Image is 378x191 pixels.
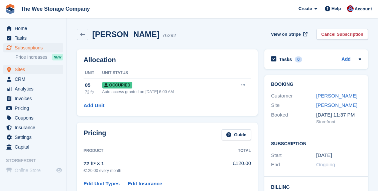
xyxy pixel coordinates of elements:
[3,133,63,142] a: menu
[3,74,63,84] a: menu
[84,146,220,156] th: Product
[3,123,63,132] a: menu
[3,104,63,113] a: menu
[6,157,67,164] span: Storefront
[317,29,368,40] a: Cancel Subscription
[316,111,361,119] div: [DATE] 11:37 PM
[298,5,312,12] span: Create
[15,104,55,113] span: Pricing
[271,140,361,147] h2: Subscription
[5,4,15,14] img: stora-icon-8386f47178a22dfd0bd8f6a31ec36ba5ce8667c1dd55bd0f319d3a0aa187defe.svg
[84,129,106,140] h2: Pricing
[271,102,316,109] div: Site
[268,29,309,40] a: View on Stripe
[316,119,361,125] div: Storefront
[316,102,357,108] a: [PERSON_NAME]
[85,81,102,89] div: 05
[220,156,251,177] td: £120.00
[3,113,63,123] a: menu
[3,84,63,93] a: menu
[3,166,63,175] a: menu
[15,74,55,84] span: CRM
[84,68,102,78] th: Unit
[15,94,55,103] span: Invoices
[15,84,55,93] span: Analytics
[102,89,227,95] div: Auto access granted on [DATE] 6:00 AM
[355,6,372,12] span: Account
[52,54,63,60] div: NEW
[15,53,63,61] a: Price increases NEW
[84,180,120,188] a: Edit Unit Types
[271,161,316,169] div: End
[15,166,55,175] span: Online Store
[84,56,251,64] h2: Allocation
[271,31,301,38] span: View on Stripe
[271,183,361,190] h2: Billing
[92,30,159,39] h2: [PERSON_NAME]
[347,5,354,12] img: Scott Ritchie
[15,65,55,74] span: Sites
[84,102,104,110] a: Add Unit
[3,65,63,74] a: menu
[55,166,63,174] a: Preview store
[15,54,47,60] span: Price increases
[85,89,102,95] div: 72 ft²
[316,152,332,159] time: 2025-03-12 01:00:00 UTC
[15,133,55,142] span: Settings
[18,3,93,14] a: The Wee Storage Company
[102,68,227,78] th: Unit Status
[102,82,132,88] span: Occupied
[128,180,162,188] a: Edit Insurance
[15,33,55,43] span: Tasks
[84,160,220,168] div: 72 ft² × 1
[3,24,63,33] a: menu
[271,152,316,159] div: Start
[222,129,251,140] a: Guide
[271,92,316,100] div: Customer
[162,32,176,39] div: 76292
[15,24,55,33] span: Home
[3,33,63,43] a: menu
[271,111,316,125] div: Booked
[220,146,251,156] th: Total
[316,162,335,167] span: Ongoing
[15,142,55,152] span: Capital
[3,43,63,52] a: menu
[332,5,341,12] span: Help
[279,56,292,62] h2: Tasks
[15,43,55,52] span: Subscriptions
[342,56,351,63] a: Add
[15,123,55,132] span: Insurance
[295,56,302,62] div: 0
[3,142,63,152] a: menu
[271,82,361,87] h2: Booking
[15,113,55,123] span: Coupons
[3,94,63,103] a: menu
[84,168,220,174] div: £120.00 every month
[316,93,357,99] a: [PERSON_NAME]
